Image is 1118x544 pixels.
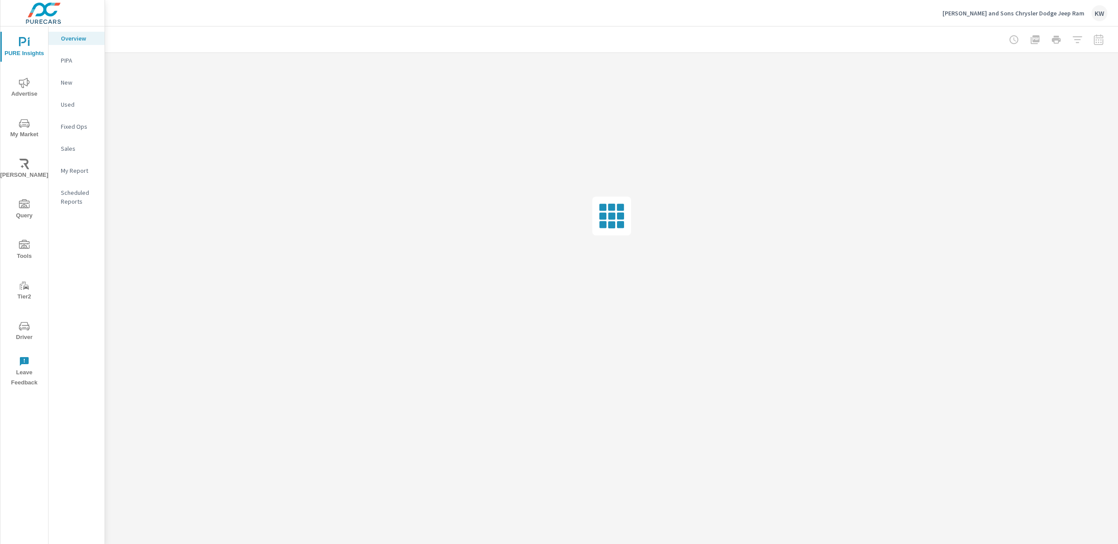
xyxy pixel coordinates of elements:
div: Overview [49,32,105,45]
span: Query [3,199,45,221]
p: PIPA [61,56,97,65]
div: New [49,76,105,89]
span: PURE Insights [3,37,45,59]
div: nav menu [0,26,48,391]
span: Tier2 [3,280,45,302]
span: My Market [3,118,45,140]
p: Sales [61,144,97,153]
div: KW [1092,5,1107,21]
p: Fixed Ops [61,122,97,131]
p: Scheduled Reports [61,188,97,206]
span: Advertise [3,78,45,99]
div: Fixed Ops [49,120,105,133]
div: My Report [49,164,105,177]
p: My Report [61,166,97,175]
span: Tools [3,240,45,261]
div: PIPA [49,54,105,67]
p: Used [61,100,97,109]
p: New [61,78,97,87]
span: Leave Feedback [3,356,45,388]
span: Driver [3,321,45,343]
div: Sales [49,142,105,155]
span: [PERSON_NAME] [3,159,45,180]
div: Scheduled Reports [49,186,105,208]
div: Used [49,98,105,111]
p: Overview [61,34,97,43]
p: [PERSON_NAME] and Sons Chrysler Dodge Jeep Ram [942,9,1084,17]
